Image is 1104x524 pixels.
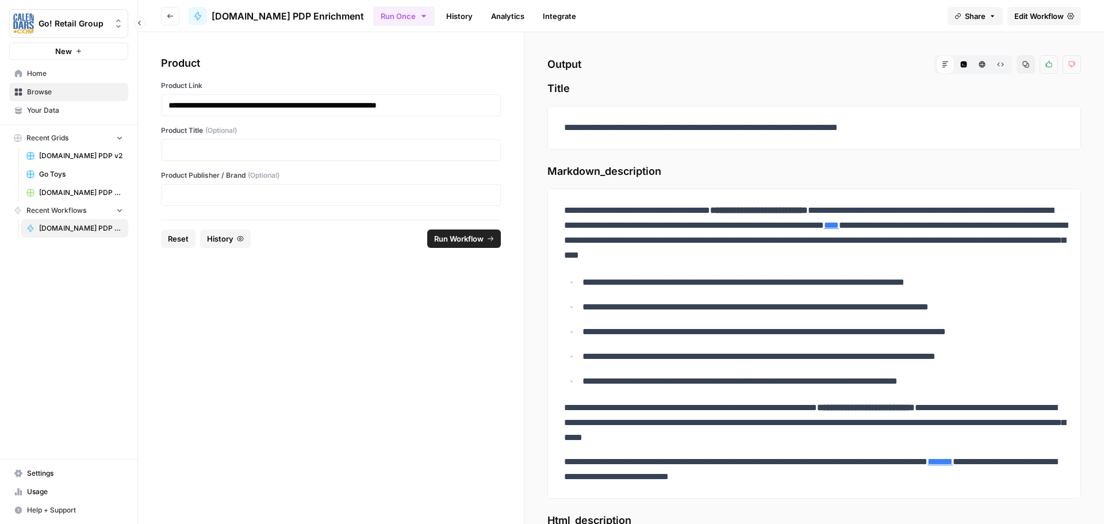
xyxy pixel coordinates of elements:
button: Help + Support [9,501,128,519]
button: Recent Workflows [9,202,128,219]
span: History [207,233,233,244]
button: History [200,230,251,248]
span: (Optional) [248,170,279,181]
span: Share [965,10,986,22]
a: Usage [9,483,128,501]
img: Go! Retail Group Logo [13,13,34,34]
span: [DOMAIN_NAME] PDP v2 [39,151,123,161]
span: Go Toys [39,169,123,179]
a: Your Data [9,101,128,120]
label: Product Publisher / Brand [161,170,501,181]
span: Recent Workflows [26,205,86,216]
span: Run Workflow [434,233,484,244]
a: Edit Workflow [1007,7,1081,25]
a: Integrate [536,7,583,25]
span: Reset [168,233,189,244]
span: (Optional) [205,125,237,136]
span: Markdown_description [547,163,1081,179]
button: Share [948,7,1003,25]
button: Run Workflow [427,230,501,248]
span: Go! Retail Group [39,18,108,29]
span: Usage [27,487,123,497]
span: Browse [27,87,123,97]
button: Workspace: Go! Retail Group [9,9,128,38]
span: Your Data [27,105,123,116]
button: New [9,43,128,60]
a: Settings [9,464,128,483]
span: [DOMAIN_NAME] PDP Enrichment Grid [39,188,123,198]
label: Product Title [161,125,501,136]
h2: Output [547,55,1081,74]
button: Run Once [373,6,435,26]
a: Analytics [484,7,531,25]
button: Reset [161,230,195,248]
a: Home [9,64,128,83]
a: Go Toys [21,165,128,183]
a: [DOMAIN_NAME] PDP Enrichment [189,7,364,25]
a: History [439,7,480,25]
label: Product Link [161,81,501,91]
span: Title [547,81,1081,97]
a: Browse [9,83,128,101]
a: [DOMAIN_NAME] PDP Enrichment Grid [21,183,128,202]
span: [DOMAIN_NAME] PDP Enrichment [212,9,364,23]
span: New [55,45,72,57]
span: Edit Workflow [1014,10,1064,22]
span: Recent Grids [26,133,68,143]
a: [DOMAIN_NAME] PDP Enrichment [21,219,128,238]
span: [DOMAIN_NAME] PDP Enrichment [39,223,123,234]
span: Home [27,68,123,79]
button: Recent Grids [9,129,128,147]
span: Help + Support [27,505,123,515]
div: Product [161,55,501,71]
span: Settings [27,468,123,479]
a: [DOMAIN_NAME] PDP v2 [21,147,128,165]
